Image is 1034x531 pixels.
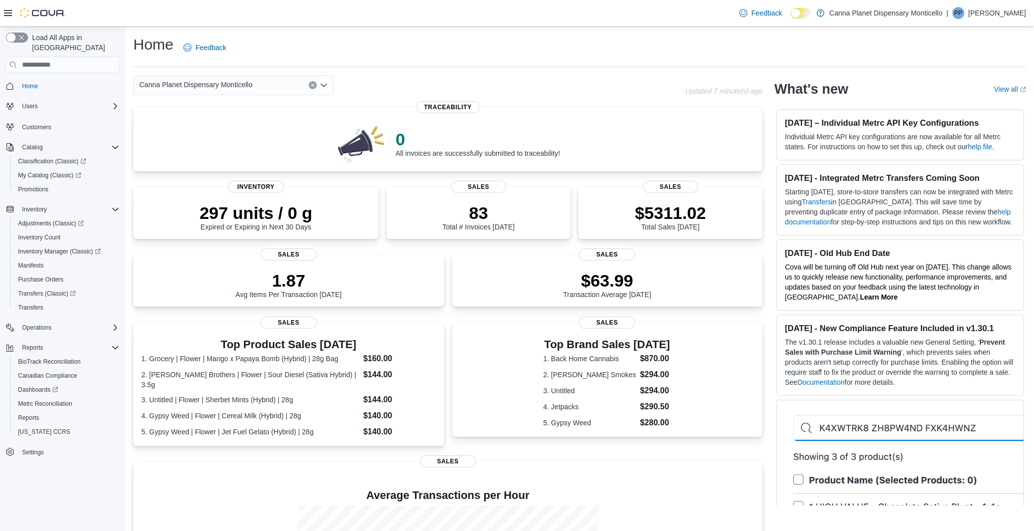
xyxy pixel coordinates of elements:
span: Manifests [14,259,119,272]
span: Canadian Compliance [14,370,119,382]
span: Operations [18,322,119,334]
span: Catalog [18,141,119,153]
svg: External link [1020,87,1026,93]
p: Individual Metrc API key configurations are now available for all Metrc states. For instructions ... [785,132,1015,152]
span: Transfers (Classic) [18,290,76,298]
span: Dashboards [14,384,119,396]
img: 0 [335,123,387,163]
p: Canna Planet Dispensary Monticello [830,7,943,19]
p: Starting [DATE], store-to-store transfers can now be integrated with Metrc using in [GEOGRAPHIC_D... [785,187,1015,227]
span: Inventory [22,205,47,213]
span: Inventory Count [18,233,61,241]
dd: $294.00 [640,369,671,381]
span: Settings [22,448,44,456]
span: Purchase Orders [14,274,119,286]
input: Dark Mode [790,8,811,19]
div: Transaction Average [DATE] [563,271,651,299]
span: BioTrack Reconciliation [18,358,81,366]
button: Clear input [309,81,317,89]
span: Operations [22,324,52,332]
span: Load All Apps in [GEOGRAPHIC_DATA] [28,33,119,53]
span: Transfers [14,302,119,314]
h3: Top Brand Sales [DATE] [543,339,671,351]
span: Manifests [18,261,44,270]
div: All invoices are successfully submitted to traceability! [395,129,560,157]
p: $63.99 [563,271,651,291]
a: Settings [18,446,48,458]
a: Customers [18,121,55,133]
dd: $160.00 [363,353,436,365]
a: Home [18,80,42,92]
div: Parth Patel [952,7,964,19]
h2: What's new [774,81,848,97]
dt: 2. [PERSON_NAME] Smokes [543,370,636,380]
span: Dashboards [18,386,58,394]
dd: $140.00 [363,410,436,422]
span: Canadian Compliance [18,372,77,380]
div: Avg Items Per Transaction [DATE] [236,271,342,299]
button: Purchase Orders [10,273,123,287]
button: Inventory [18,203,51,215]
dt: 4. Gypsy Weed | Flower | Cereal Milk (Hybrid) | 28g [141,411,359,421]
span: Home [18,80,119,92]
button: Reports [10,411,123,425]
dt: 3. Untitled [543,386,636,396]
img: Cova [20,8,65,18]
a: Transfers [801,198,831,206]
span: Settings [18,446,119,458]
a: Transfers (Classic) [10,287,123,301]
a: Feedback [179,38,230,58]
a: Canadian Compliance [14,370,81,382]
button: Metrc Reconciliation [10,397,123,411]
span: Reports [18,342,119,354]
h3: [DATE] – Individual Metrc API Key Configurations [785,118,1015,128]
span: Sales [420,455,476,467]
a: Inventory Count [14,231,65,243]
button: Promotions [10,182,123,196]
a: BioTrack Reconciliation [14,356,85,368]
a: Transfers (Classic) [14,288,80,300]
a: Documentation [797,378,845,386]
a: Learn More [860,293,898,301]
a: [US_STATE] CCRS [14,426,74,438]
span: Sales [643,181,698,193]
dd: $290.50 [640,401,671,413]
span: Purchase Orders [18,276,64,284]
a: Inventory Manager (Classic) [14,245,105,257]
button: Catalog [2,140,123,154]
a: Reports [14,412,43,424]
p: 0 [395,129,560,149]
span: Home [22,82,38,90]
dd: $294.00 [640,385,671,397]
dt: 2. [PERSON_NAME] Brothers | Flower | Sour Diesel (Sativa Hybrid) | 3.5g [141,370,359,390]
button: Transfers [10,301,123,315]
p: 83 [442,203,514,223]
a: Inventory Manager (Classic) [10,244,123,258]
span: Inventory [228,181,284,193]
span: Inventory Count [14,231,119,243]
a: Promotions [14,183,53,195]
p: [PERSON_NAME] [968,7,1026,19]
span: Classification (Classic) [14,155,119,167]
span: My Catalog (Classic) [14,169,119,181]
span: Reports [22,344,43,352]
span: Traceability [416,101,480,113]
button: Canadian Compliance [10,369,123,383]
button: Settings [2,445,123,459]
a: Adjustments (Classic) [14,217,88,229]
a: Purchase Orders [14,274,68,286]
p: | [946,7,948,19]
button: Operations [2,321,123,335]
a: Dashboards [14,384,62,396]
a: Dashboards [10,383,123,397]
span: Customers [22,123,51,131]
span: Users [18,100,119,112]
span: Users [22,102,38,110]
dt: 5. Gypsy Weed | Flower | Jet Fuel Gelato (Hybrid) | 28g [141,427,359,437]
h3: [DATE] - New Compliance Feature Included in v1.30.1 [785,323,1015,333]
button: Reports [2,341,123,355]
dt: 5. Gypsy Weed [543,418,636,428]
a: Classification (Classic) [10,154,123,168]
